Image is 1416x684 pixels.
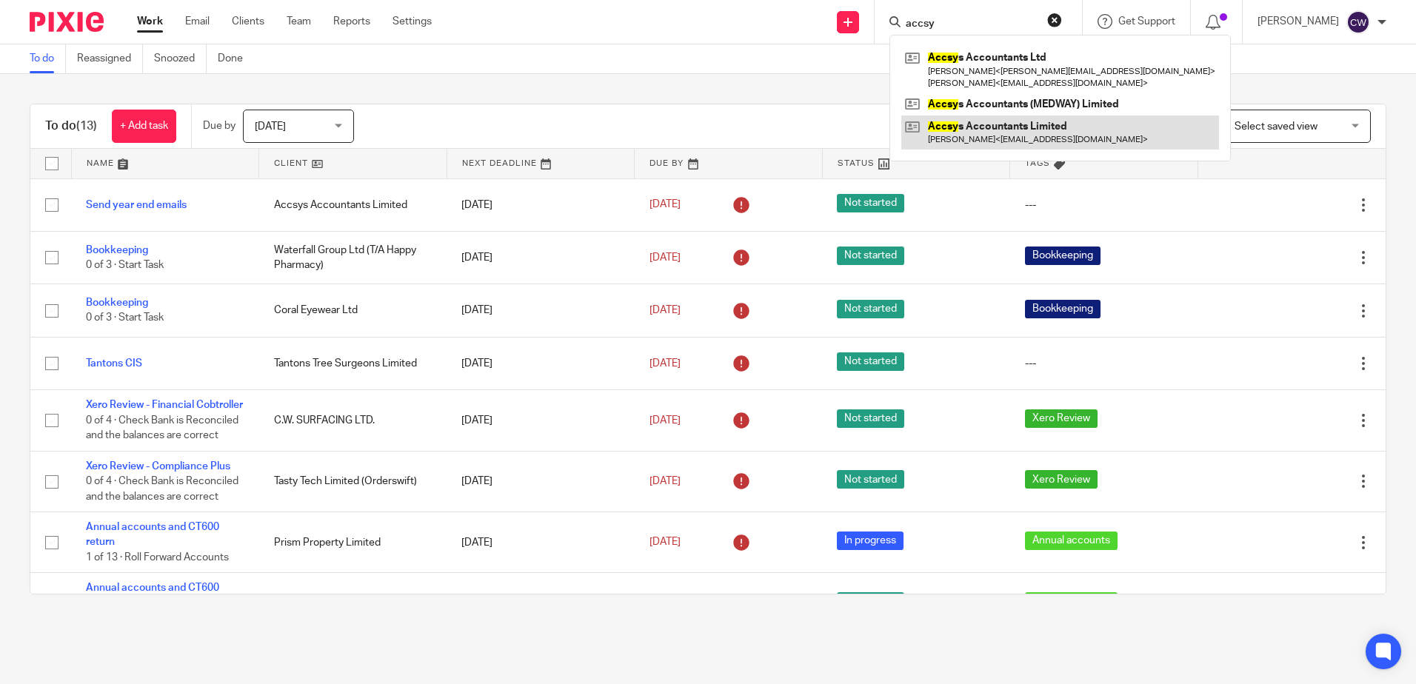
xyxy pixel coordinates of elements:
[137,14,163,29] a: Work
[77,44,143,73] a: Reassigned
[904,18,1038,31] input: Search
[259,284,447,337] td: Coral Eyewear Ltd
[45,118,97,134] h1: To do
[1025,356,1183,371] div: ---
[837,532,904,550] span: In progress
[837,247,904,265] span: Not started
[259,390,447,451] td: C.W. SURFACING LTD.
[259,451,447,512] td: Tasty Tech Limited (Orderswift)
[837,409,904,428] span: Not started
[255,121,286,132] span: [DATE]
[185,14,210,29] a: Email
[393,14,432,29] a: Settings
[86,522,219,547] a: Annual accounts and CT600 return
[649,305,681,315] span: [DATE]
[447,178,635,231] td: [DATE]
[259,512,447,573] td: Prism Property Limited
[447,231,635,284] td: [DATE]
[1025,532,1118,550] span: Annual accounts
[1258,14,1339,29] p: [PERSON_NAME]
[86,415,238,441] span: 0 of 4 · Check Bank is Reconciled and the balances are correct
[259,573,447,634] td: Servecom Limited
[86,552,229,563] span: 1 of 13 · Roll Forward Accounts
[1025,159,1050,167] span: Tags
[837,352,904,371] span: Not started
[649,252,681,263] span: [DATE]
[86,245,148,255] a: Bookkeeping
[86,583,219,608] a: Annual accounts and CT600 return
[1047,13,1062,27] button: Clear
[86,461,230,472] a: Xero Review - Compliance Plus
[30,44,66,73] a: To do
[1235,121,1318,132] span: Select saved view
[287,14,311,29] a: Team
[447,512,635,573] td: [DATE]
[259,337,447,389] td: Tantons Tree Surgeons Limited
[76,120,97,132] span: (13)
[259,178,447,231] td: Accsys Accountants Limited
[112,110,176,143] a: + Add task
[1025,198,1183,212] div: ---
[837,470,904,489] span: Not started
[447,337,635,389] td: [DATE]
[1118,16,1175,27] span: Get Support
[447,451,635,512] td: [DATE]
[837,592,904,611] span: Not started
[447,573,635,634] td: [DATE]
[86,476,238,502] span: 0 of 4 · Check Bank is Reconciled and the balances are correct
[447,390,635,451] td: [DATE]
[837,300,904,318] span: Not started
[447,284,635,337] td: [DATE]
[649,200,681,210] span: [DATE]
[218,44,254,73] a: Done
[259,231,447,284] td: Waterfall Group Ltd (T/A Happy Pharmacy)
[86,298,148,308] a: Bookkeeping
[86,260,164,270] span: 0 of 3 · Start Task
[30,12,104,32] img: Pixie
[1346,10,1370,34] img: svg%3E
[232,14,264,29] a: Clients
[1025,470,1098,489] span: Xero Review
[1025,247,1101,265] span: Bookkeeping
[1025,592,1118,611] span: Annual accounts
[86,313,164,323] span: 0 of 3 · Start Task
[86,200,187,210] a: Send year end emails
[1025,409,1098,428] span: Xero Review
[649,476,681,486] span: [DATE]
[1025,300,1101,318] span: Bookkeeping
[154,44,207,73] a: Snoozed
[649,415,681,426] span: [DATE]
[649,358,681,369] span: [DATE]
[333,14,370,29] a: Reports
[86,400,243,410] a: Xero Review - Financial Cobtroller
[86,358,142,369] a: Tantons CIS
[837,194,904,212] span: Not started
[203,118,236,133] p: Due by
[649,537,681,548] span: [DATE]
